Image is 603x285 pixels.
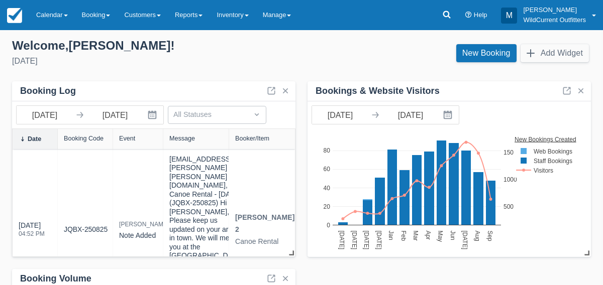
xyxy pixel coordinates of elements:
div: Booking Volume [20,273,91,284]
span: Dropdown icon [252,109,262,119]
i: Help [465,12,472,19]
img: checkfront-main-nav-mini-logo.png [7,8,22,23]
a: New Booking [456,44,517,62]
button: Interact with the calendar and add the check-in date for your trip. [439,106,459,124]
div: Message [169,135,195,142]
div: Event [119,135,135,142]
div: 04:52 PM [19,231,45,237]
div: Date [28,135,41,143]
div: Bookings & Website Visitors [316,85,440,97]
div: M [501,8,517,24]
input: Start Date [17,106,73,124]
div: [PERSON_NAME] [119,218,169,230]
input: Start Date [312,106,368,124]
span: Help [474,11,487,19]
input: End Date [382,106,439,124]
button: Add Widget [521,44,589,62]
button: Interact with the calendar and add the check-in date for your trip. [143,106,163,124]
div: Canoe Rental [235,237,294,246]
input: End Date [87,106,143,124]
p: [PERSON_NAME] [523,5,586,15]
strong: [PERSON_NAME] 2 [235,213,294,233]
div: Booking Code [64,135,104,142]
span: note added [119,231,156,239]
div: [DATE] [12,55,293,67]
a: JQBX-250825 [64,224,108,235]
p: WildCurrent Outfitters [523,15,586,25]
div: Welcome , [PERSON_NAME] ! [12,38,293,53]
div: Booking Log [20,85,76,97]
div: [DATE] [19,220,45,243]
text: New Bookings Created [515,135,577,143]
div: Booker/Item [235,135,269,142]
